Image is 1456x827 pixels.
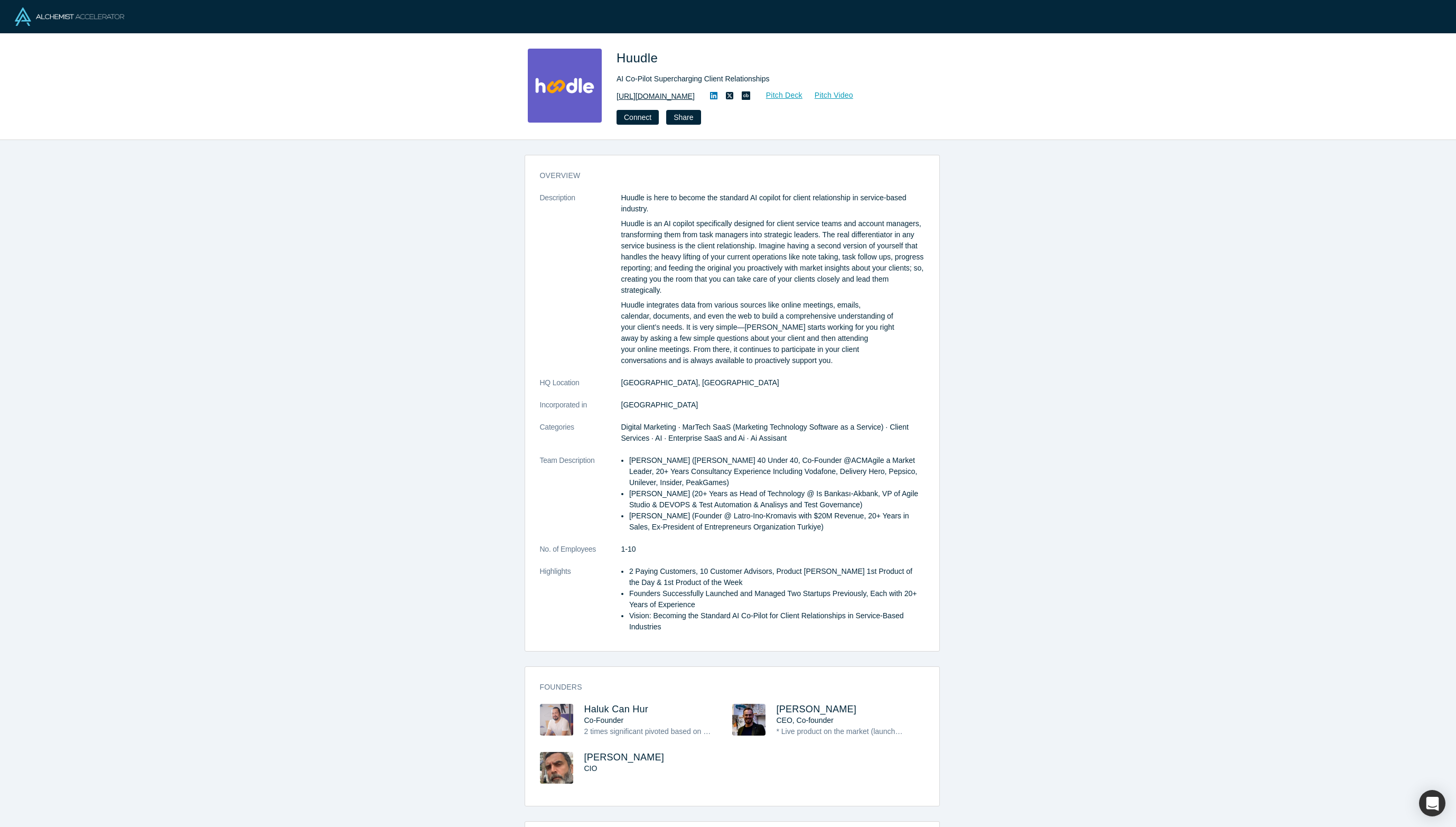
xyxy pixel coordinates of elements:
button: Share [666,110,701,125]
dt: No. of Employees [540,544,621,566]
li: [PERSON_NAME] ([PERSON_NAME] 40 Under 40, Co-Founder @ACMAgile a Market Leader, 20+ Years Consult... [629,455,925,488]
img: Haluk Can Hur's Profile Image [540,704,573,736]
li: 2 Paying Customers, 10 Customer Advisors, Product [PERSON_NAME] 1st Product of the Day & 1st Prod... [629,566,925,588]
img: Burak Goren's Profile Image [540,752,573,784]
span: Digital Marketing · MarTech SaaS (Marketing Technology Software as a Service) · Client Services ·... [621,423,909,442]
h3: Founders [540,682,910,693]
dd: [GEOGRAPHIC_DATA] [621,399,925,411]
dt: Description [540,192,621,377]
li: Vision: Becoming the Standard AI Co-Pilot for Client Relationships in Service-Based Industries [629,610,925,633]
a: Pitch Video [803,89,854,101]
button: Connect [617,110,659,125]
p: Huudle is here to become the standard AI copilot for client relationship in service-based industry. [621,192,925,215]
div: AI Co-Pilot Supercharging Client Relationships [617,73,912,85]
img: Huudle's Logo [528,49,602,123]
dd: [GEOGRAPHIC_DATA], [GEOGRAPHIC_DATA] [621,377,925,388]
span: CEO, Co-founder [777,716,834,724]
li: [PERSON_NAME] (20+ Years as Head of Technology @ Is Bankası-Akbank, VP of Agile Studio & DEVOPS &... [629,488,925,510]
a: [PERSON_NAME] [584,752,665,763]
span: Co-Founder [584,716,624,724]
span: 2 times significant pivoted based on users feedback, building a great team of 9, joining to Alche... [584,727,909,736]
a: [URL][DOMAIN_NAME] [617,91,695,102]
li: Founders Successfully Launched and Managed Two Startups Previously, Each with 20+ Years of Experi... [629,588,925,610]
h3: overview [540,170,910,181]
dt: Categories [540,422,621,455]
dt: Incorporated in [540,399,621,422]
dt: Team Description [540,455,621,544]
a: Pitch Deck [754,89,803,101]
span: Huudle [617,51,661,65]
li: [PERSON_NAME] (Founder @ Latro-Ino-Kromavis with $20M Revenue, 20+ Years in Sales, Ex-President o... [629,510,925,533]
a: [PERSON_NAME] [777,704,857,714]
dt: Highlights [540,566,621,644]
span: CIO [584,764,598,773]
a: Haluk Can Hur [584,704,649,714]
dd: 1-10 [621,544,925,555]
p: Huudle is an AI copilot specifically designed for client service teams and account managers, tran... [621,218,925,296]
img: Mehmet Yitmen's Profile Image [732,704,766,736]
dt: HQ Location [540,377,621,399]
img: Alchemist Logo [15,7,124,26]
p: Huudle integrates data from various sources like online meetings, emails, calendar, documents, an... [621,300,925,366]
